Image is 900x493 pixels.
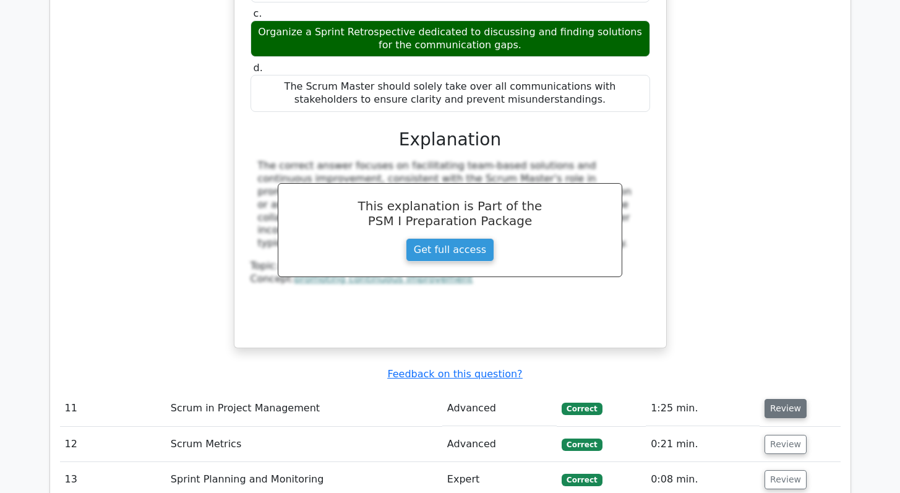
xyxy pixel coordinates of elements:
[562,403,602,415] span: Correct
[251,273,650,286] div: Concept:
[765,435,807,454] button: Review
[166,427,442,462] td: Scrum Metrics
[60,427,166,462] td: 12
[166,391,442,426] td: Scrum in Project Management
[60,391,166,426] td: 11
[562,439,602,451] span: Correct
[562,474,602,486] span: Correct
[765,470,807,489] button: Review
[406,238,494,262] a: Get full access
[254,62,263,74] span: d.
[258,129,643,150] h3: Explanation
[646,427,760,462] td: 0:21 min.
[442,391,557,426] td: Advanced
[646,391,760,426] td: 1:25 min.
[251,20,650,58] div: Organize a Sprint Retrospective dedicated to discussing and finding solutions for the communicati...
[765,399,807,418] button: Review
[251,75,650,112] div: The Scrum Master should solely take over all communications with stakeholders to ensure clarity a...
[294,273,473,285] a: promoting continuous improvement
[251,260,650,273] div: Topic:
[258,160,643,250] div: The correct answer focuses on facilitating team-based solutions and continuous improvement, consi...
[442,427,557,462] td: Advanced
[387,368,522,380] a: Feedback on this question?
[254,7,262,19] span: c.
